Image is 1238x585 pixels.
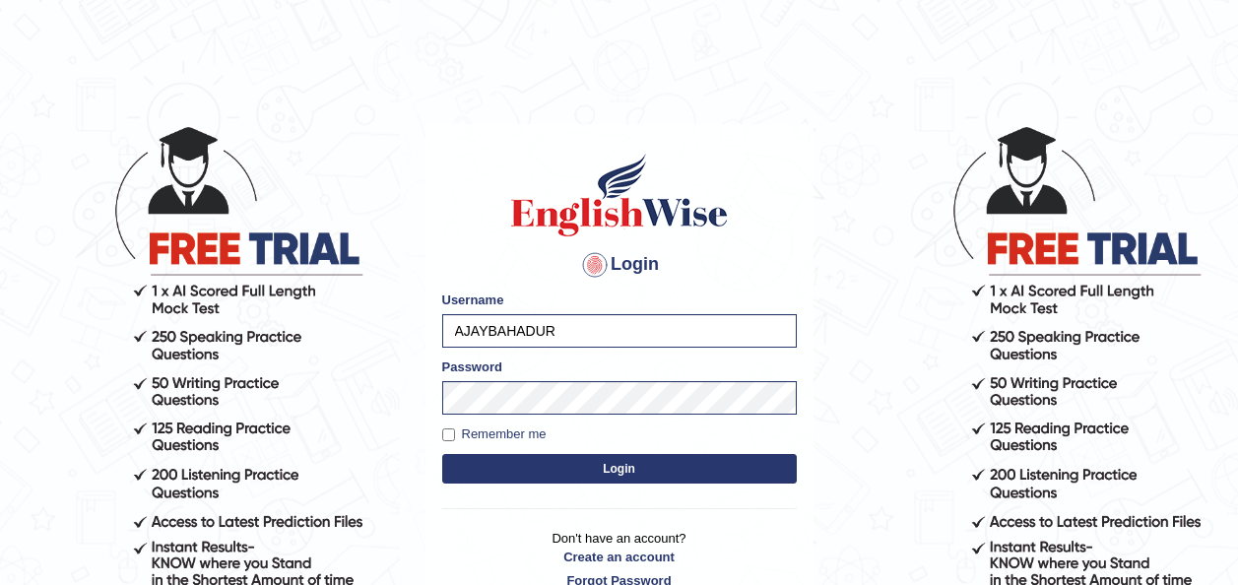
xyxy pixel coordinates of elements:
label: Remember me [442,424,547,444]
label: Username [442,291,504,309]
h4: Login [442,249,797,281]
a: Create an account [442,548,797,566]
img: Logo of English Wise sign in for intelligent practice with AI [507,151,732,239]
label: Password [442,357,502,376]
input: Remember me [442,428,455,441]
button: Login [442,454,797,484]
